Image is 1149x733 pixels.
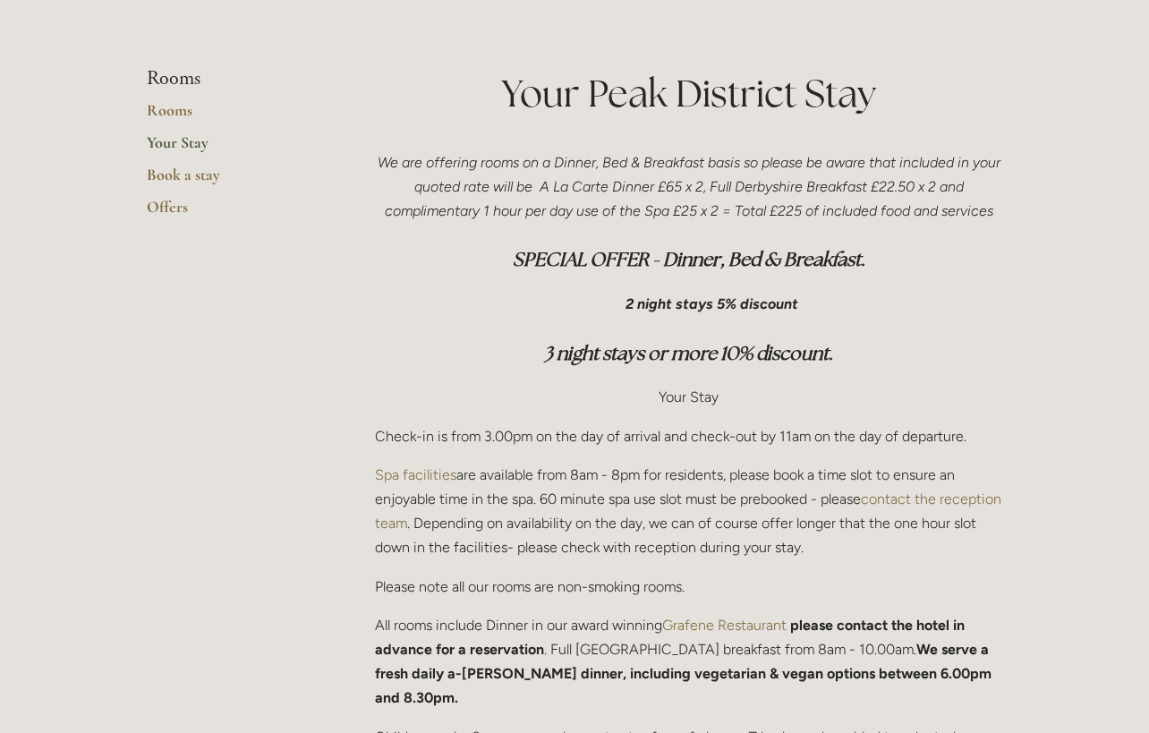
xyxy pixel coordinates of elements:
strong: We serve a fresh daily a-[PERSON_NAME] dinner, including vegetarian & vegan options between 6.00p... [375,641,995,706]
a: Rooms [147,100,318,132]
a: Offers [147,197,318,229]
em: SPECIAL OFFER - Dinner, Bed & Breakfast. [513,247,865,271]
p: Please note all our rooms are non-smoking rooms. [375,575,1002,599]
a: Book a stay [147,165,318,197]
p: All rooms include Dinner in our award winning . Full [GEOGRAPHIC_DATA] breakfast from 8am - 10.00am. [375,613,1002,711]
a: Spa facilities [375,466,456,483]
li: Rooms [147,67,318,90]
p: are available from 8am - 8pm for residents, please book a time slot to ensure an enjoyable time i... [375,463,1002,560]
h1: Your Peak District Stay [375,67,1002,120]
em: 3 night stays or more 10% discount. [544,341,833,365]
em: We are offering rooms on a Dinner, Bed & Breakfast basis so please be aware that included in your... [378,154,1004,219]
em: 2 night stays 5% discount [626,295,798,312]
p: Check-in is from 3.00pm on the day of arrival and check-out by 11am on the day of departure. [375,424,1002,448]
a: Your Stay [147,132,318,165]
p: Your Stay [375,385,1002,409]
a: Grafene Restaurant [662,617,787,634]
